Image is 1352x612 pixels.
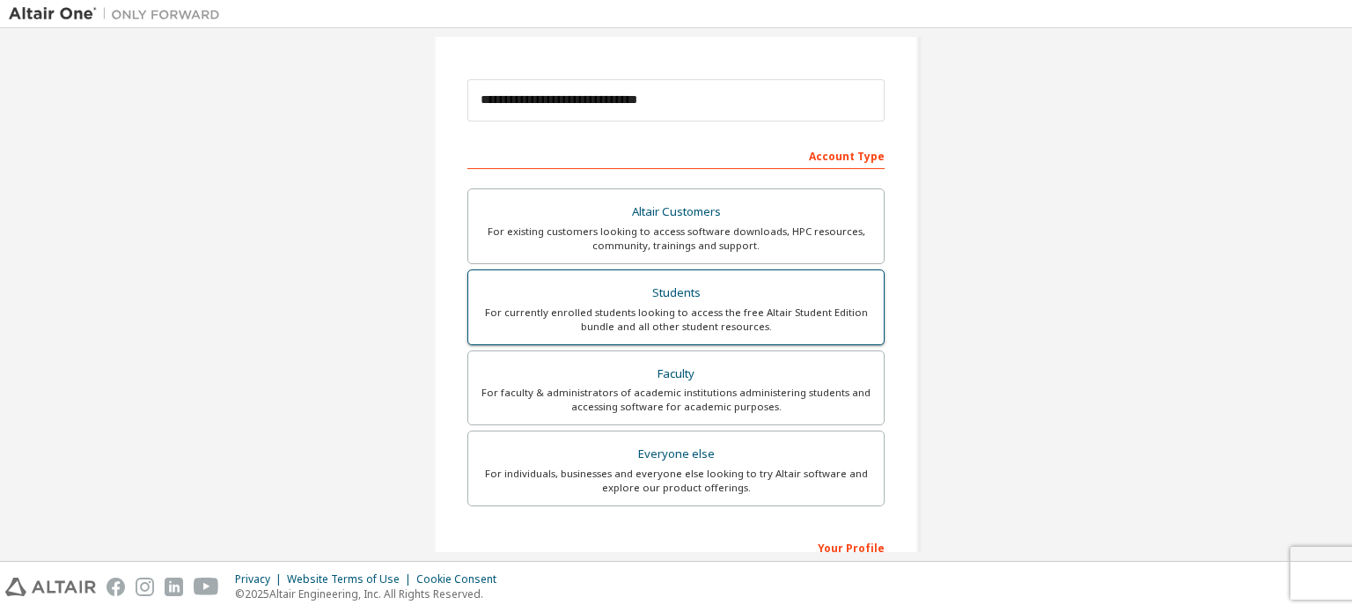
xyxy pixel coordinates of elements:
div: Your Profile [467,533,885,561]
div: For faculty & administrators of academic institutions administering students and accessing softwa... [479,386,873,414]
div: Cookie Consent [416,572,507,586]
img: instagram.svg [136,578,154,596]
img: linkedin.svg [165,578,183,596]
div: Altair Customers [479,200,873,225]
div: Students [479,281,873,306]
div: Website Terms of Use [287,572,416,586]
p: © 2025 Altair Engineering, Inc. All Rights Reserved. [235,586,507,601]
div: Everyone else [479,442,873,467]
div: Privacy [235,572,287,586]
div: For individuals, businesses and everyone else looking to try Altair software and explore our prod... [479,467,873,495]
div: Faculty [479,362,873,387]
div: For existing customers looking to access software downloads, HPC resources, community, trainings ... [479,225,873,253]
img: Altair One [9,5,229,23]
img: youtube.svg [194,578,219,596]
img: altair_logo.svg [5,578,96,596]
div: Account Type [467,141,885,169]
div: For currently enrolled students looking to access the free Altair Student Edition bundle and all ... [479,306,873,334]
img: facebook.svg [107,578,125,596]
